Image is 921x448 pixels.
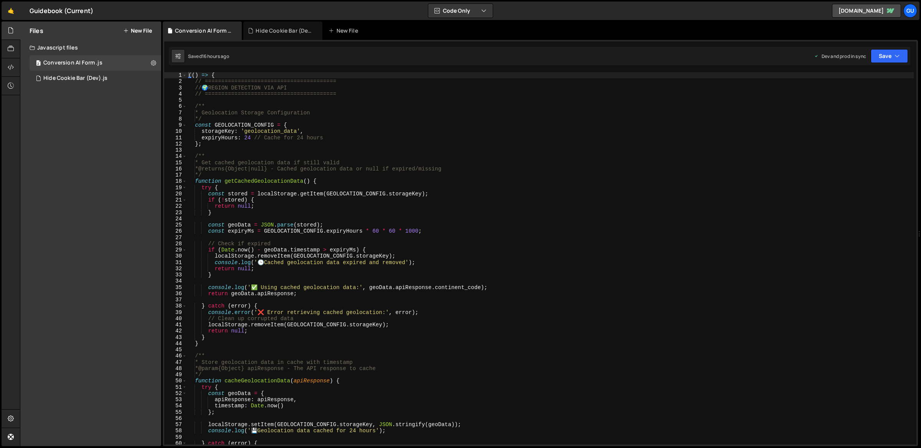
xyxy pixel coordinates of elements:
[164,359,187,365] div: 47
[30,26,43,35] h2: Files
[36,61,41,67] span: 2
[164,210,187,216] div: 23
[832,4,901,18] a: [DOMAIN_NAME]
[164,135,187,141] div: 11
[164,278,187,284] div: 34
[164,415,187,422] div: 56
[164,266,187,272] div: 32
[256,27,313,35] div: Hide Cookie Bar (Dev).js
[164,185,187,191] div: 19
[164,72,187,78] div: 1
[164,203,187,209] div: 22
[164,316,187,322] div: 40
[428,4,493,18] button: Code Only
[164,141,187,147] div: 12
[164,178,187,184] div: 18
[123,28,152,34] button: New File
[164,85,187,91] div: 3
[164,309,187,316] div: 39
[202,53,229,60] div: 16 hours ago
[164,384,187,390] div: 51
[164,166,187,172] div: 16
[164,241,187,247] div: 28
[164,272,187,278] div: 33
[175,27,233,35] div: Conversion AI Form .js
[871,49,908,63] button: Save
[2,2,20,20] a: 🤙
[164,390,187,397] div: 52
[30,55,161,71] div: 16498/46815.js
[328,27,361,35] div: New File
[164,153,187,159] div: 14
[164,378,187,384] div: 50
[164,422,187,428] div: 57
[164,91,187,97] div: 4
[164,260,187,266] div: 31
[164,440,187,446] div: 60
[164,122,187,128] div: 9
[164,322,187,328] div: 41
[164,253,187,259] div: 30
[164,103,187,109] div: 6
[164,128,187,134] div: 10
[164,397,187,403] div: 53
[164,284,187,291] div: 35
[164,328,187,334] div: 42
[164,216,187,222] div: 24
[164,197,187,203] div: 21
[188,53,229,60] div: Saved
[164,347,187,353] div: 45
[164,403,187,409] div: 54
[164,372,187,378] div: 49
[903,4,917,18] a: Gu
[164,222,187,228] div: 25
[164,247,187,253] div: 29
[43,60,102,66] div: Conversion AI Form .js
[814,53,866,60] div: Dev and prod in sync
[164,428,187,434] div: 58
[164,334,187,341] div: 43
[164,191,187,197] div: 20
[164,147,187,153] div: 13
[164,110,187,116] div: 7
[164,78,187,84] div: 2
[164,365,187,372] div: 48
[30,71,161,86] div: 16498/45674.js
[164,297,187,303] div: 37
[20,40,161,55] div: Javascript files
[164,235,187,241] div: 27
[164,434,187,440] div: 59
[164,172,187,178] div: 17
[43,75,107,82] div: Hide Cookie Bar (Dev).js
[30,6,93,15] div: Guidebook (Current)
[164,353,187,359] div: 46
[164,228,187,234] div: 26
[164,116,187,122] div: 8
[164,291,187,297] div: 36
[164,341,187,347] div: 44
[164,409,187,415] div: 55
[164,303,187,309] div: 38
[164,160,187,166] div: 15
[164,97,187,103] div: 5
